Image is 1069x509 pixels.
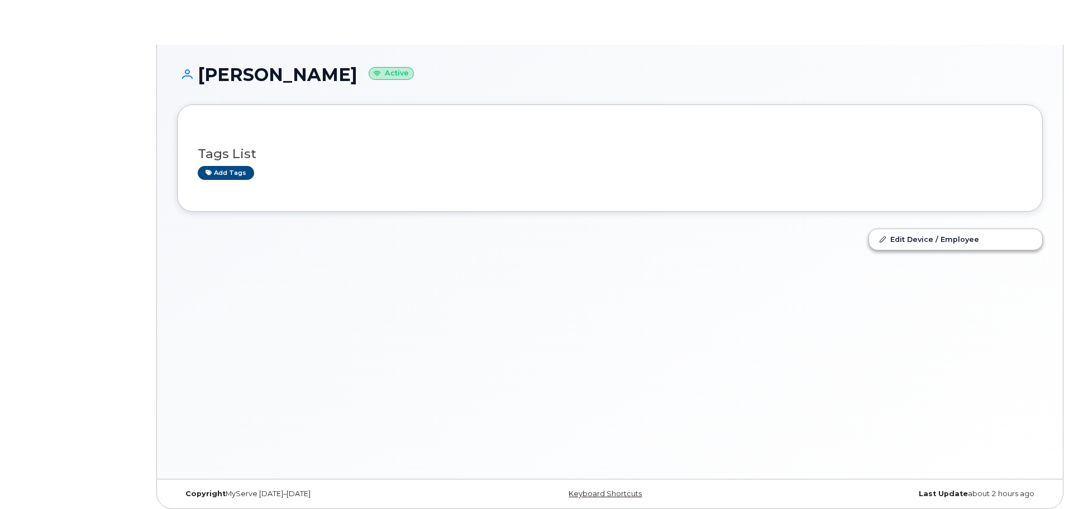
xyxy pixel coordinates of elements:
h3: Tags List [198,147,1022,161]
strong: Last Update [919,489,968,498]
a: Add tags [198,166,254,180]
a: Keyboard Shortcuts [569,489,642,498]
div: about 2 hours ago [754,489,1043,498]
div: MyServe [DATE]–[DATE] [177,489,466,498]
strong: Copyright [185,489,226,498]
a: Edit Device / Employee [869,229,1042,249]
h1: [PERSON_NAME] [177,65,1043,84]
small: Active [369,67,414,80]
